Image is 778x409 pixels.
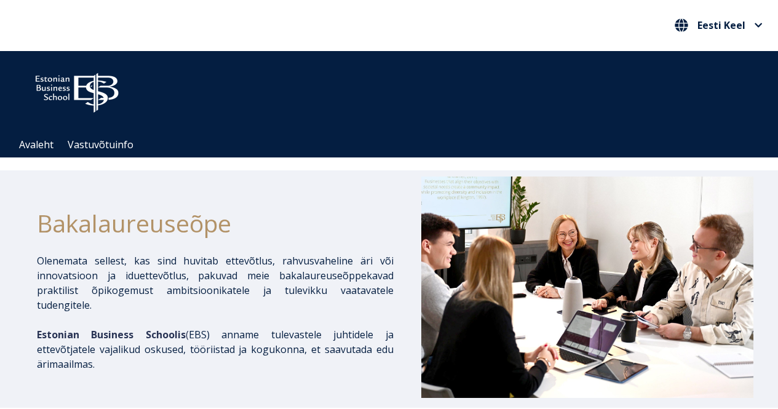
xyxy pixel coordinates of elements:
span: ( [37,328,189,341]
img: ebs_logo2016_white [25,63,129,116]
div: Navigation Menu [12,132,778,157]
span: Estonian Business Schoolis [37,328,186,341]
img: Bakalaureusetudengid [421,177,753,398]
span: Eesti Keel [697,20,745,30]
button: Eesti Keel [672,15,766,35]
p: EBS) anname tulevastele juhtidele ja ettevõtjatele vajalikud oskused, tööriistad ja kogukonna, et... [37,327,394,371]
a: Vastuvõtuinfo [68,138,133,151]
h1: Bakalaureuseõpe [37,205,394,241]
nav: Vali oma keel [672,15,766,36]
p: Olenemata sellest, kas sind huvitab ettevõtlus, rahvusvaheline äri või innovatsioon ja iduettevõt... [37,253,394,312]
a: Avaleht [19,138,54,151]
